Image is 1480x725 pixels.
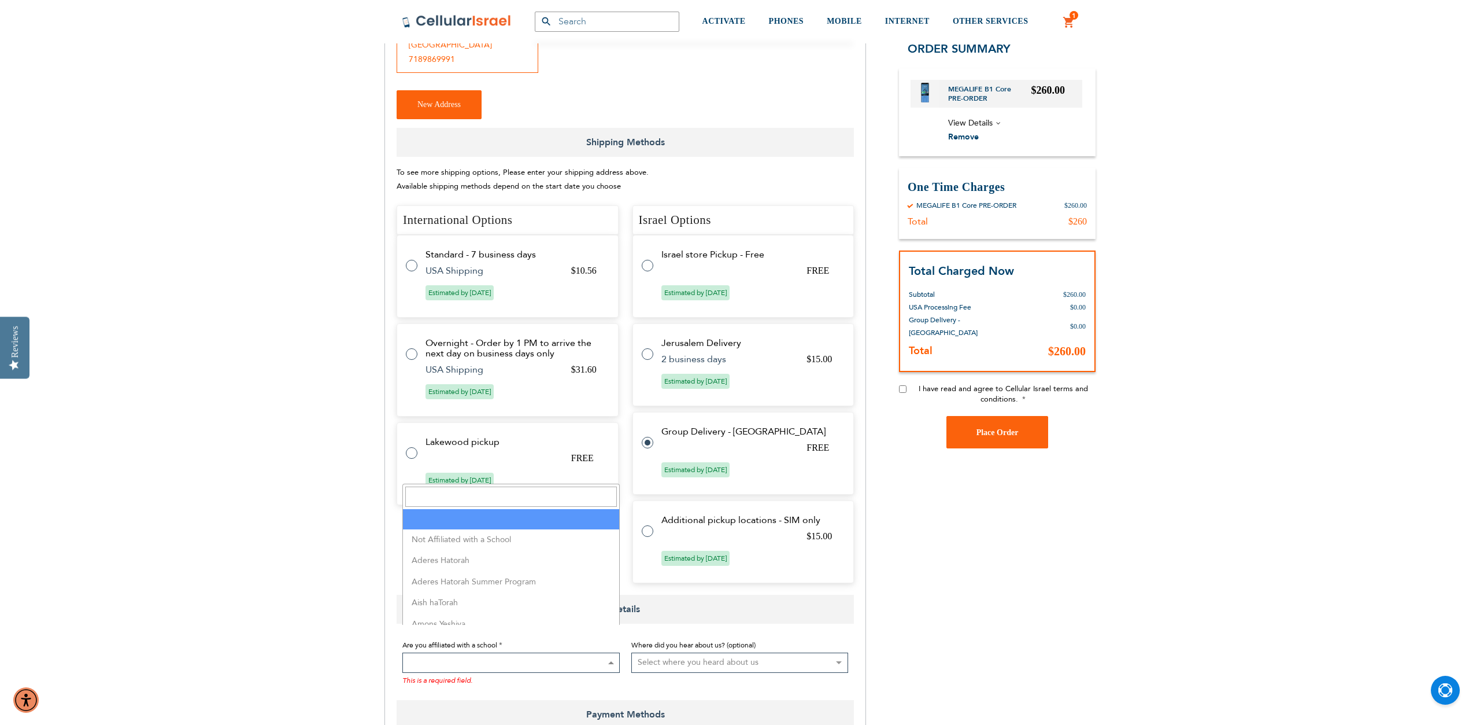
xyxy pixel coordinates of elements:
span: PHONES [769,17,804,25]
span: I have read and agree to Cellular Israel terms and conditions. [919,384,1088,404]
li: Aderes Hatorah [403,550,619,572]
span: Where did you hear about us? (optional) [631,641,756,650]
li: Aish haTorah [403,592,619,614]
td: Lakewood pickup [425,437,604,447]
span: $260.00 [1048,345,1086,358]
span: $15.00 [806,531,832,541]
span: Estimated by [DATE] [661,551,730,566]
td: 2 business days [661,354,793,365]
img: Cellular Israel Logo [402,14,512,28]
span: $260.00 [1031,84,1065,95]
img: MEGALIFE B1 Core PRE-ORDER [921,82,929,102]
span: Shipping Methods [397,128,854,157]
span: Estimated by [DATE] [425,384,494,399]
span: FREE [806,443,829,452]
a: MEGALIFE B1 Core PRE-ORDER [948,84,1031,102]
div: Reviews [10,326,20,358]
div: Accessibility Menu [13,687,39,713]
span: Estimated by [DATE] [425,473,494,488]
td: Overnight - Order by 1 PM to arrive the next day on business days only [425,338,604,359]
span: Estimated by [DATE] [425,285,494,300]
span: View Details [948,117,993,128]
td: Israel store Pickup - Free [661,249,840,260]
span: $10.56 [571,266,597,275]
div: $260 [1068,215,1087,227]
input: Search [535,12,679,32]
td: USA Shipping [425,365,557,375]
span: Place Order [976,428,1019,436]
span: To see more shipping options, Please enter your shipping address above. Available shipping method... [397,167,649,192]
span: Estimated by [DATE] [661,285,730,300]
h4: International Options [397,205,619,235]
td: Jerusalem Delivery [661,338,840,348]
span: Group Delivery - [GEOGRAPHIC_DATA] [909,315,978,337]
a: 1 [1063,16,1075,30]
span: Estimated by [DATE] [661,462,730,477]
td: Standard - 7 business days [425,249,604,260]
span: MOBILE [827,17,862,25]
span: Order Summary [908,41,1011,56]
span: OTHER SERVICES [953,17,1028,25]
span: New Address [417,100,461,109]
span: INTERNET [885,17,930,25]
button: Place Order [946,416,1048,448]
span: FREE [806,266,829,275]
strong: Total [909,344,933,358]
td: USA Shipping [425,266,557,276]
th: Subtotal [909,279,999,301]
div: MEGALIFE B1 Core PRE-ORDER [916,200,1016,209]
span: USA Processing Fee [909,303,971,312]
div: Total [908,215,928,227]
span: Estimated by [DATE] [661,374,730,389]
span: Details [397,595,854,624]
input: Search [405,487,617,507]
span: Are you affiliated with a school [402,641,497,650]
span: This is a required field. [402,676,472,685]
li: Amons Yeshiva [403,614,619,635]
span: $0.00 [1070,303,1086,311]
h3: One Time Charges [908,179,1087,194]
span: FREE [571,453,594,463]
span: 1 [1072,11,1076,20]
td: Group Delivery - [GEOGRAPHIC_DATA] [661,426,840,437]
span: $260.00 [1063,290,1086,299]
span: $15.00 [806,354,832,364]
div: $260.00 [1064,200,1087,209]
span: $0.00 [1070,322,1086,330]
button: New Address [397,90,482,119]
strong: Total Charged Now [909,263,1014,278]
span: ACTIVATE [702,17,746,25]
h4: Israel Options [632,205,854,235]
li: Aderes Hatorah Summer Program [403,572,619,593]
span: $31.60 [571,365,597,374]
span: Remove [948,131,979,142]
td: Additional pickup locations - SIM only [661,515,840,525]
li: Not Affiliated with a School [403,529,619,551]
